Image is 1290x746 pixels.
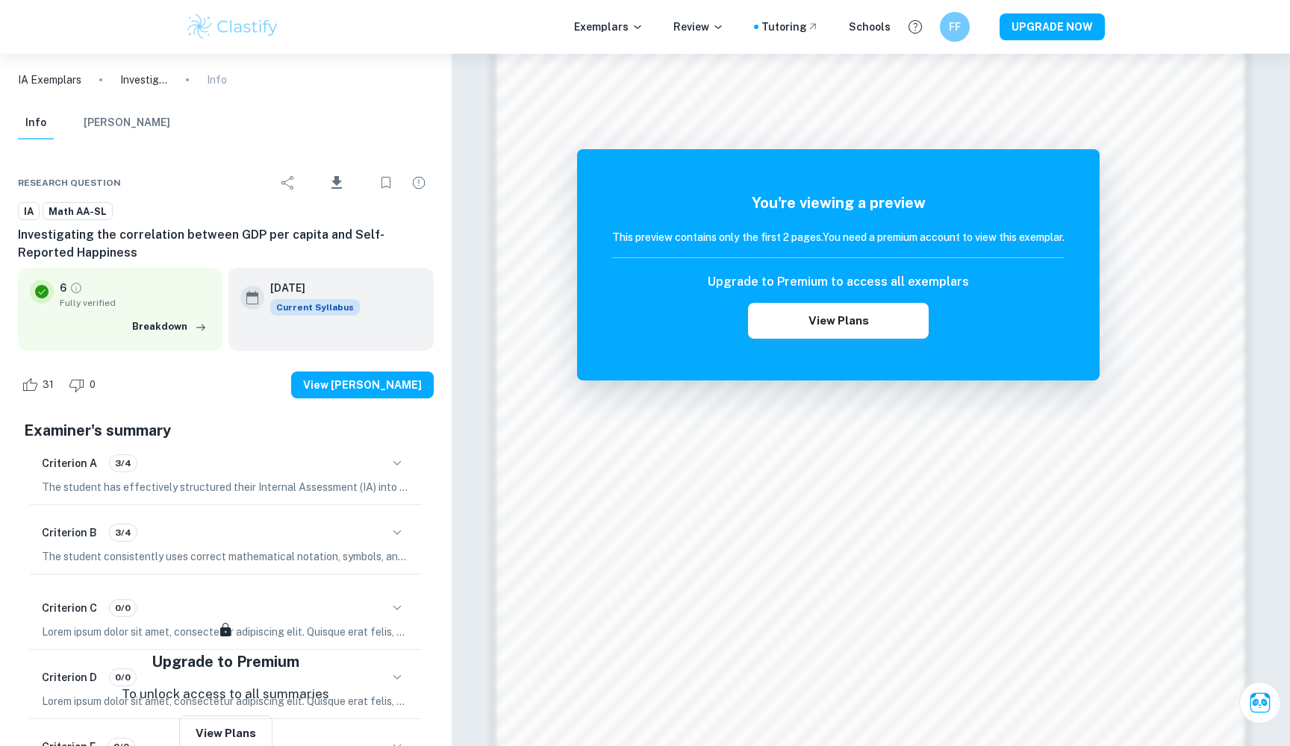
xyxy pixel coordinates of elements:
[110,526,137,539] span: 3/4
[291,372,434,398] button: View [PERSON_NAME]
[81,377,104,392] span: 0
[1000,13,1105,40] button: UPGRADE NOW
[849,19,891,35] a: Schools
[122,685,329,704] p: To unlock access to all summaries
[60,296,211,310] span: Fully verified
[270,299,360,316] span: Current Syllabus
[152,651,299,673] h5: Upgrade to Premium
[903,14,928,40] button: Help and Feedback
[371,168,401,198] div: Bookmark
[43,202,113,221] a: Math AA-SL
[185,12,280,42] img: Clastify logo
[18,107,54,140] button: Info
[69,281,83,295] a: Grade fully verified
[42,548,410,565] p: The student consistently uses correct mathematical notation, symbols, and terminology throughout ...
[612,229,1065,245] h6: This preview contains only the first 2 pages. You need a premium account to view this exemplar.
[84,107,170,140] button: [PERSON_NAME]
[42,479,410,495] p: The student has effectively structured their Internal Assessment (IA) into clear sections, includ...
[42,524,97,541] h6: Criterion B
[18,72,81,88] a: IA Exemplars
[273,168,303,198] div: Share
[110,457,137,470] span: 3/4
[128,316,211,338] button: Breakdown
[708,273,969,291] h6: Upgrade to Premium to access all exemplars
[24,419,428,442] h5: Examiner's summary
[43,204,112,219] span: Math AA-SL
[940,12,970,42] button: FF
[42,455,97,471] h6: Criterion A
[18,176,121,189] span: Research question
[748,303,929,339] button: View Plans
[761,19,819,35] a: Tutoring
[18,226,434,262] h6: Investigating the correlation between GDP per capita and Self-Reported Happiness
[19,204,39,219] span: IA
[673,19,724,35] p: Review
[270,299,360,316] div: This exemplar is based on the current syllabus. Feel free to refer to it for inspiration/ideas wh...
[34,377,62,392] span: 31
[18,373,62,397] div: Like
[207,72,227,88] p: Info
[65,373,104,397] div: Dislike
[306,163,368,202] div: Download
[18,202,40,221] a: IA
[947,19,964,35] h6: FF
[612,192,1065,214] h5: You're viewing a preview
[404,168,434,198] div: Report issue
[120,72,168,88] p: Investigating the correlation between GDP per capita and Self-Reported Happiness
[574,19,644,35] p: Exemplars
[1239,682,1281,724] button: Ask Clai
[60,280,66,296] p: 6
[270,280,348,296] h6: [DATE]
